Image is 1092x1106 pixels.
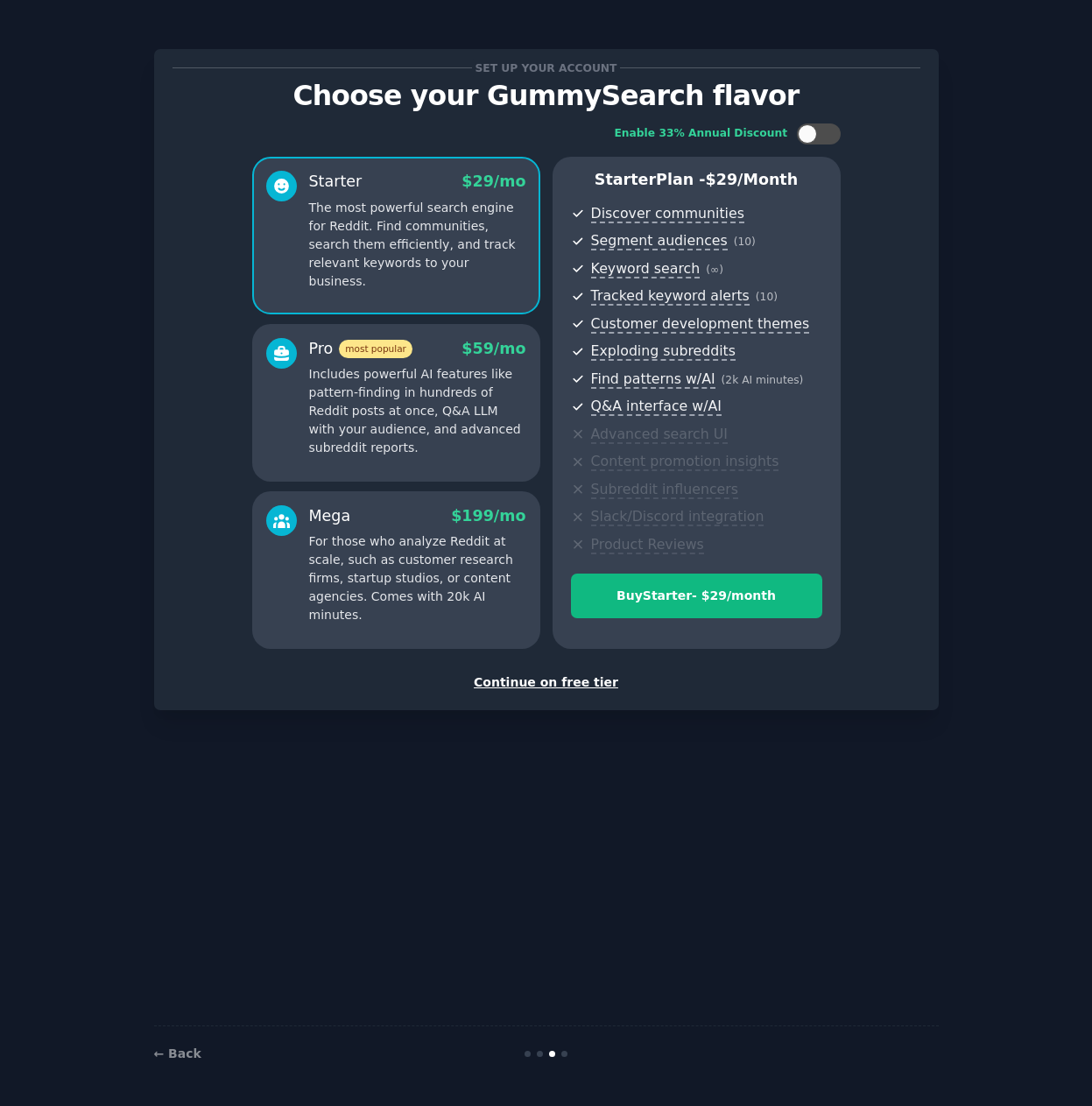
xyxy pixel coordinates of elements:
[309,171,363,193] div: Starter
[309,338,412,360] div: Pro
[591,398,722,416] span: Q&A interface w/AI
[756,291,778,303] span: ( 10 )
[451,507,525,525] span: $ 199 /mo
[615,126,788,142] div: Enable 33% Annual Discount
[461,340,525,357] span: $ 59 /mo
[572,587,821,605] div: Buy Starter - $ 29 /month
[309,365,526,457] p: Includes powerful AI features like pattern-finding in hundreds of Reddit posts at once, Q&A LLM w...
[173,673,920,692] div: Continue on free tier
[591,536,704,554] span: Product Reviews
[571,169,822,191] p: Starter Plan -
[706,171,799,188] span: $ 29 /month
[591,260,701,278] span: Keyword search
[591,315,810,334] span: Customer development themes
[309,505,351,527] div: Mega
[339,340,412,358] span: most popular
[591,370,715,389] span: Find patterns w/AI
[309,532,526,624] p: For those who analyze Reddit at scale, such as customer research firms, startup studios, or conte...
[591,287,750,306] span: Tracked keyword alerts
[734,236,756,248] span: ( 10 )
[591,426,728,444] span: Advanced search UI
[571,574,822,618] button: BuyStarter- $29/month
[591,481,738,499] span: Subreddit influencers
[461,173,525,190] span: $ 29 /mo
[591,232,728,250] span: Segment audiences
[591,453,779,471] span: Content promotion insights
[591,205,744,223] span: Discover communities
[591,508,764,526] span: Slack/Discord integration
[706,264,723,276] span: ( ∞ )
[472,59,620,77] span: Set up your account
[591,342,736,361] span: Exploding subreddits
[154,1046,201,1060] a: ← Back
[722,374,804,386] span: ( 2k AI minutes )
[309,199,526,291] p: The most powerful search engine for Reddit. Find communities, search them efficiently, and track ...
[173,81,920,111] p: Choose your GummySearch flavor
